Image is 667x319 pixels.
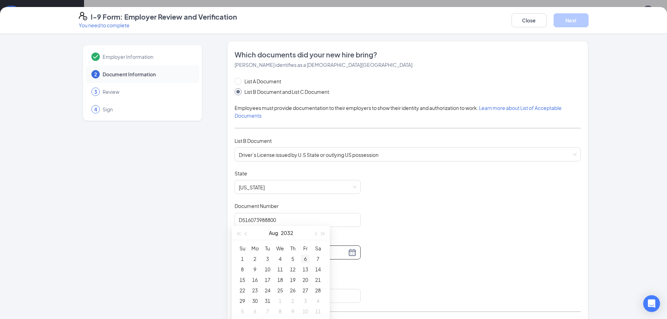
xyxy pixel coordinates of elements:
[289,297,297,305] div: 2
[261,285,274,296] td: 2032-08-24
[261,254,274,264] td: 2032-08-03
[286,296,299,306] td: 2032-09-02
[312,275,324,285] td: 2032-08-21
[235,202,279,209] span: Document Number
[263,307,272,315] div: 7
[314,255,322,263] div: 7
[261,275,274,285] td: 2032-08-17
[274,285,286,296] td: 2032-08-25
[276,286,284,294] div: 25
[299,264,312,275] td: 2032-08-13
[249,254,261,264] td: 2032-08-02
[289,265,297,273] div: 12
[263,286,272,294] div: 24
[261,306,274,317] td: 2032-09-07
[238,255,246,263] div: 1
[312,296,324,306] td: 2032-09-04
[312,243,324,254] th: Sa
[301,286,310,294] div: 27
[91,12,237,22] h4: I-9 Form: Employer Review and Verification
[251,276,259,284] div: 16
[236,275,249,285] td: 2032-08-15
[299,306,312,317] td: 2032-09-10
[94,88,97,95] span: 3
[235,138,272,144] span: List B Document
[249,275,261,285] td: 2032-08-16
[236,264,249,275] td: 2032-08-08
[79,12,87,20] svg: FormI9EVerifyIcon
[251,255,259,263] div: 2
[274,254,286,264] td: 2032-08-04
[236,254,249,264] td: 2032-08-01
[249,306,261,317] td: 2032-09-06
[238,276,246,284] div: 15
[238,307,246,315] div: 5
[251,297,259,305] div: 30
[263,276,272,284] div: 17
[261,264,274,275] td: 2032-08-10
[235,170,247,177] span: State
[251,307,259,315] div: 6
[263,255,272,263] div: 3
[314,286,322,294] div: 28
[239,180,356,194] span: Florida
[276,255,284,263] div: 4
[286,243,299,254] th: Th
[263,265,272,273] div: 10
[238,265,246,273] div: 8
[242,88,332,96] span: List B Document and List C Document
[261,296,274,306] td: 2032-08-31
[238,286,246,294] div: 22
[299,243,312,254] th: Fr
[239,148,577,161] span: Driver’s License issued by U.S State or outlying US possession
[91,53,100,61] svg: Checkmark
[312,285,324,296] td: 2032-08-28
[249,264,261,275] td: 2032-08-09
[301,255,310,263] div: 6
[274,296,286,306] td: 2032-09-01
[299,254,312,264] td: 2032-08-06
[281,226,293,240] button: 2032
[301,297,310,305] div: 3
[269,226,278,240] button: Aug
[103,106,192,113] span: Sign
[236,306,249,317] td: 2032-09-05
[235,105,562,119] span: Employees must provide documentation to their employers to show their identity and authorization ...
[103,71,192,78] span: Document Information
[94,106,97,113] span: 4
[286,264,299,275] td: 2032-08-12
[314,297,322,305] div: 4
[236,285,249,296] td: 2032-08-22
[249,243,261,254] th: Mo
[235,62,412,68] span: [PERSON_NAME] identifies as a [DEMOGRAPHIC_DATA][GEOGRAPHIC_DATA]
[274,306,286,317] td: 2032-09-08
[274,275,286,285] td: 2032-08-18
[554,13,589,27] button: Next
[301,265,310,273] div: 13
[286,306,299,317] td: 2032-09-09
[276,265,284,273] div: 11
[261,243,274,254] th: Tu
[301,276,310,284] div: 20
[238,297,246,305] div: 29
[263,297,272,305] div: 31
[312,306,324,317] td: 2032-09-11
[276,297,284,305] div: 1
[299,275,312,285] td: 2032-08-20
[286,275,299,285] td: 2032-08-19
[289,286,297,294] div: 26
[643,295,660,312] div: Open Intercom Messenger
[251,265,259,273] div: 9
[249,296,261,306] td: 2032-08-30
[103,88,192,95] span: Review
[299,296,312,306] td: 2032-09-03
[242,77,284,85] span: List A Document
[312,264,324,275] td: 2032-08-14
[251,286,259,294] div: 23
[236,243,249,254] th: Su
[103,53,192,60] span: Employer Information
[289,276,297,284] div: 19
[314,276,322,284] div: 21
[512,13,547,27] button: Close
[286,285,299,296] td: 2032-08-26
